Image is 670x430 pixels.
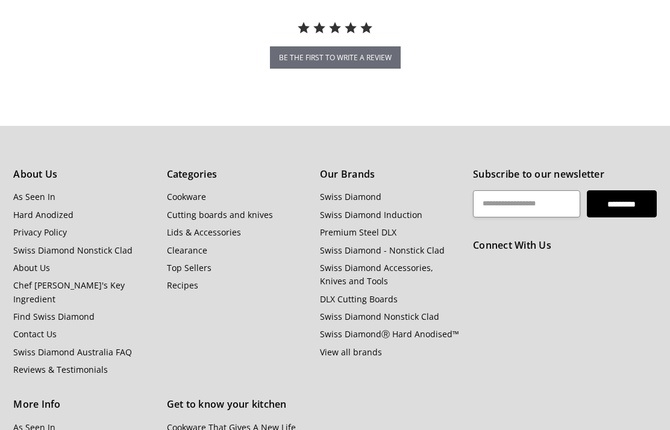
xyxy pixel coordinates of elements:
[167,262,211,273] a: Top Sellers
[320,293,398,305] a: DLX Cutting Boards
[320,328,459,340] a: Swiss DiamondⓇ Hard Anodised™
[13,209,74,220] a: Hard Anodized
[320,262,433,287] a: Swiss Diamond Accessories, Knives and Tools
[13,226,67,238] a: Privacy Policy
[320,346,382,358] a: View all brands
[473,238,657,254] h5: Connect With Us
[13,328,57,340] a: Contact Us
[13,262,50,273] a: About Us
[270,46,401,69] button: be the first to write a review
[167,397,307,413] h5: Get to know your kitchen
[167,226,241,238] a: Lids & Accessories
[167,279,198,291] a: Recipes
[320,226,396,238] a: Premium Steel DLX
[13,311,95,322] a: Find Swiss Diamond
[473,167,657,182] h5: Subscribe to our newsletter
[13,364,108,375] a: Reviews & Testimonials
[167,245,207,256] a: Clearance
[13,191,55,202] a: As Seen In
[320,209,422,220] a: Swiss Diamond Induction
[13,167,153,182] h5: About Us
[13,397,153,413] h5: More Info
[167,191,206,202] a: Cookware
[13,279,125,304] a: Chef [PERSON_NAME]'s Key Ingredient
[320,311,439,322] a: Swiss Diamond Nonstick Clad
[13,245,133,256] a: Swiss Diamond Nonstick Clad
[167,209,273,220] a: Cutting boards and knives
[320,167,460,182] h5: Our Brands
[320,191,381,202] a: Swiss Diamond
[167,167,307,182] h5: Categories
[13,346,132,358] a: Swiss Diamond Australia FAQ
[320,245,445,256] a: Swiss Diamond - Nonstick Clad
